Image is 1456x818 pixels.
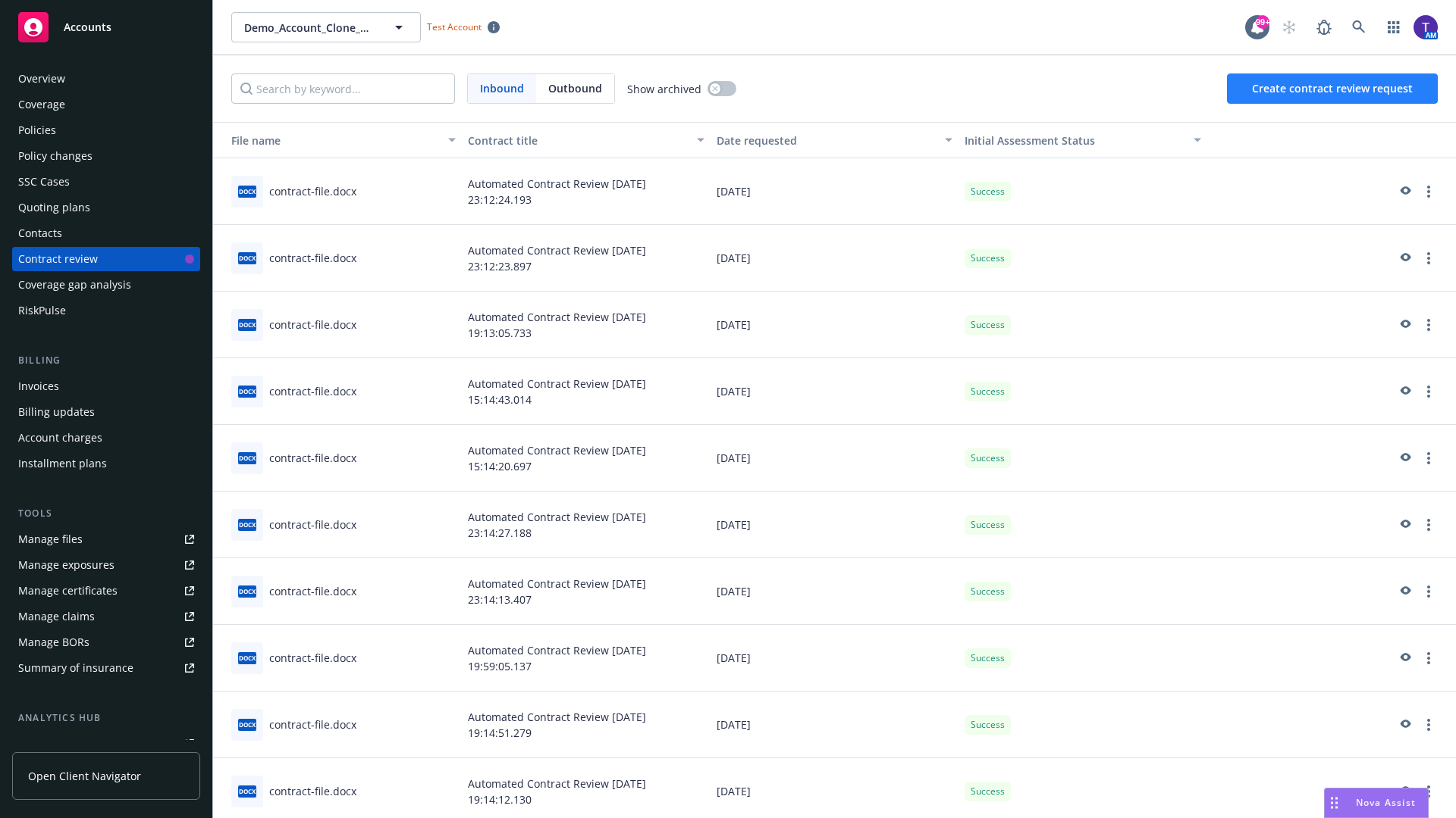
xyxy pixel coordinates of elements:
[1274,12,1304,42] a: Start snowing
[12,630,200,654] a: Manage BORs
[12,553,200,577] a: Manage exposures
[12,92,200,117] a: Coverage
[711,425,959,492] div: [DATE]
[711,692,959,758] div: [DATE]
[269,250,356,266] div: contract-file.docx
[269,783,356,799] div: contract-file.docx
[12,67,200,91] a: Overview
[12,298,200,323] a: RiskPulse
[12,732,200,756] a: Loss summary generator
[12,400,200,424] a: Billing updates
[462,692,711,758] div: Automated Contract Review [DATE] 19:14:51.279
[18,92,65,117] div: Coverage
[462,425,711,492] div: Automated Contract Review [DATE] 15:14:20.697
[12,506,200,521] div: Tools
[18,221,62,245] div: Contacts
[971,185,1005,198] span: Success
[711,558,959,625] div: [DATE]
[18,426,102,450] div: Account charges
[18,630,89,654] div: Manage BORs
[231,12,421,42] button: Demo_Account_Clone_QA_CR_Tests_Prospect
[1420,382,1438,401] a: more
[269,650,356,666] div: contract-file.docx
[238,319,256,330] span: docx
[1395,382,1414,401] a: preview
[18,298,66,323] div: RiskPulse
[269,383,356,399] div: contract-file.docx
[421,19,506,35] span: Test Account
[18,604,95,629] div: Manage claims
[971,318,1005,332] span: Success
[462,358,711,425] div: Automated Contract Review [DATE] 15:14:43.014
[269,183,356,199] div: contract-file.docx
[1324,788,1429,818] button: Nova Assist
[12,247,200,271] a: Contract review
[18,144,93,168] div: Policy changes
[12,273,200,297] a: Coverage gap analysis
[1227,73,1438,104] button: Create contract review request
[12,170,200,194] a: SSC Cases
[971,251,1005,265] span: Success
[238,652,256,663] span: docx
[18,400,95,424] div: Billing updates
[971,651,1005,665] span: Success
[1420,649,1438,667] a: more
[12,374,200,398] a: Invoices
[238,785,256,797] span: docx
[12,6,200,48] a: Accounts
[480,80,524,96] span: Inbound
[1395,782,1414,801] a: preview
[238,585,256,597] span: docx
[18,273,131,297] div: Coverage gap analysis
[64,21,111,33] span: Accounts
[18,451,107,476] div: Installment plans
[971,785,1005,798] span: Success
[18,67,65,91] div: Overview
[548,80,602,96] span: Outbound
[1325,788,1344,817] div: Drag to move
[18,170,70,194] div: SSC Cases
[468,133,688,148] div: Contract title
[231,73,455,104] input: Search by keyword...
[12,579,200,603] a: Manage certificates
[462,492,711,558] div: Automated Contract Review [DATE] 23:14:27.188
[711,358,959,425] div: [DATE]
[1252,81,1413,95] span: Create contract review request
[1420,449,1438,467] a: more
[462,225,711,292] div: Automated Contract Review [DATE] 23:12:23.897
[711,625,959,692] div: [DATE]
[1414,15,1438,39] img: photo
[12,353,200,368] div: Billing
[1420,316,1438,334] a: more
[462,558,711,625] div: Automated Contract Review [DATE] 23:14:13.407
[965,133,1185,148] div: Toggle SortBy
[1420,782,1438,801] a: more
[18,118,56,142] div: Policies
[1395,449,1414,467] a: preview
[12,144,200,168] a: Policy changes
[1379,12,1409,42] a: Switch app
[238,386,256,397] span: docx
[12,451,200,476] a: Installment plans
[965,133,1095,148] span: Initial Assessment Status
[1256,15,1269,29] div: 99+
[1395,516,1414,534] a: preview
[12,604,200,629] a: Manage claims
[971,451,1005,465] span: Success
[12,527,200,551] a: Manage files
[462,122,711,158] button: Contract title
[536,74,614,103] span: Outbound
[971,585,1005,598] span: Success
[711,492,959,558] div: [DATE]
[1420,249,1438,267] a: more
[238,252,256,264] span: docx
[1395,249,1414,267] a: preview
[269,450,356,466] div: contract-file.docx
[711,292,959,358] div: [DATE]
[18,527,83,551] div: Manage files
[12,118,200,142] a: Policies
[18,656,133,680] div: Summary of insurance
[971,518,1005,532] span: Success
